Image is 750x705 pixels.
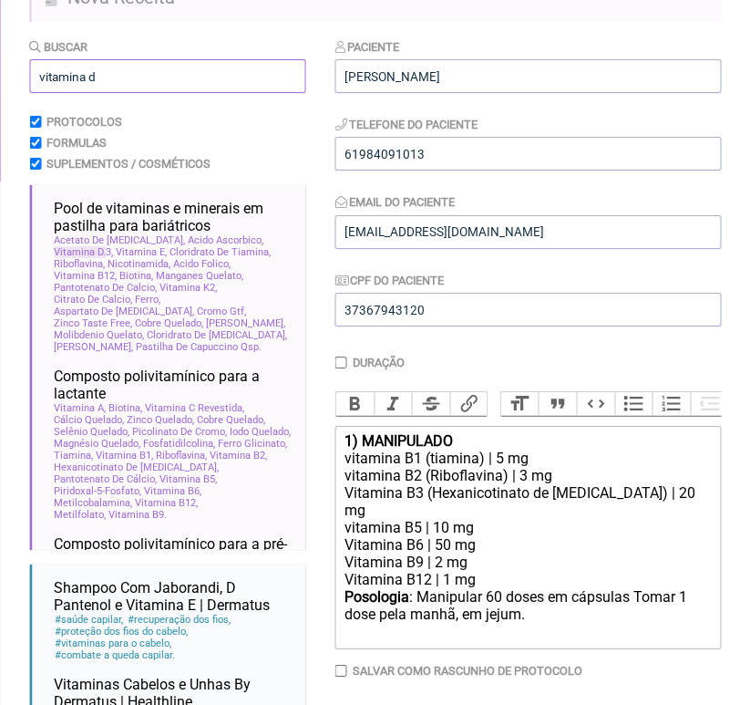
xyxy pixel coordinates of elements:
span: Vitamina D [54,246,106,258]
span: proteção dos fios do cabelo [54,626,189,638]
span: Acido Ascorbico [188,234,263,246]
span: vitaminas para o cabelo [54,638,172,649]
span: Cobre Quelado [135,317,203,329]
label: CPF do Paciente [335,274,445,287]
span: Vitamina B12 [54,270,117,282]
span: Ferro [135,294,160,306]
span: Picolinato De Cromo [132,426,227,438]
button: Bullets [614,392,652,416]
div: : Manipular 60 doses em cápsulas Tomar 1 dose pela manhã, em jejum. ㅤ [344,588,711,642]
span: Biotina [119,270,153,282]
input: exemplo: emagrecimento, ansiedade [29,59,306,93]
span: Zinco Taste Free [54,317,132,329]
span: Selênio Quelado [54,426,129,438]
button: Numbers [652,392,691,416]
span: Fosfatidilcolina [143,438,215,450]
span: Pastilha De Capuccino Qsp [136,341,262,353]
button: Bold [336,392,375,416]
label: Telefone do Paciente [335,118,478,131]
span: Biotina [108,402,142,414]
span: Riboflavina [54,258,105,270]
div: Vitamina B3 (Hexanicotinato de [MEDICAL_DATA]) | 20 mg [344,484,711,519]
div: Vitamina B6 | 50 mg [344,536,711,554]
button: Link [449,392,488,416]
span: Composto polivitamínico para a lactante [54,368,292,402]
label: Suplementos / Cosméticos [46,157,211,171]
label: Buscar [29,40,87,54]
span: Zinco Quelado [127,414,194,426]
span: Manganes Quelato [156,270,243,282]
span: Hexanicotinato De [MEDICAL_DATA] [54,461,219,473]
div: Vitamina B12 | 1 mg [344,571,711,588]
span: Acetato De [MEDICAL_DATA] [54,234,185,246]
span: Tiamina, Vitamina B1 [54,450,153,461]
span: [PERSON_NAME] [206,317,285,329]
span: Cloridrato De Tiamina [170,246,271,258]
button: Code [577,392,615,416]
span: Cloridrato De [MEDICAL_DATA] [147,329,287,341]
span: saúde capilar [54,614,124,626]
span: Pool de vitaminas e minerais em pastilha para bariátricos [54,200,292,234]
label: Protocolos [46,115,122,129]
span: Iodo Quelado [230,426,291,438]
strong: 1) MANIPULADO [344,432,453,450]
span: Composto polivitamínico para a pré-gestação e primeiro trimestre gestacional [54,535,292,587]
span: Ferro Glicinato [218,438,287,450]
span: Shampoo Com Jaborandi, D Pantenol e Vitamina E | Dermatus [54,579,270,614]
span: Magnésio Quelado [54,438,140,450]
button: Quote [539,392,577,416]
label: Duração [353,356,405,369]
span: combate a queda capilar [54,649,176,661]
span: Aspartato De [MEDICAL_DATA] [54,306,194,317]
span: Vitamina A [54,402,106,414]
strong: Posologia [344,588,409,606]
span: Cromo Gtf [197,306,246,317]
button: Decrease Level [690,392,728,416]
span: Metilfolato, Vitamina B9 [54,509,167,521]
span: Riboflavina, Vitamina B2 [156,450,267,461]
span: Metilcobalamina, Vitamina B12 [54,497,198,509]
span: Vitamina C Revestida [145,402,244,414]
div: Vitamina B9 | 2 mg [344,554,711,571]
span: 3 [54,246,113,258]
span: Cobre Quelado [197,414,265,426]
span: Vitamina E [116,246,167,258]
span: Cálcio Quelado [54,414,124,426]
span: Citrato De Calcio [54,294,132,306]
span: Piridoxal-5-Fosfato, Vitamina B6 [54,485,201,497]
div: vitamina B1 (tiamina) | 5 mg [344,450,711,467]
span: Molibdenio Quelato [54,329,144,341]
span: Nicotinamida [108,258,170,270]
label: Email do Paciente [335,195,456,209]
span: [PERSON_NAME] [54,341,133,353]
label: Formulas [46,136,107,150]
span: recuperação dos fios [127,614,231,626]
label: Paciente [335,40,400,54]
label: Salvar como rascunho de Protocolo [353,664,582,678]
div: vitamina B2 (Riboflavina) | 3 mg [344,467,711,484]
button: Italic [374,392,412,416]
span: Acido Folico [173,258,231,270]
div: vitamina B5 | 10 mg [344,519,711,536]
button: Heading [500,392,539,416]
span: Pantotenato De Calcio [54,282,157,294]
button: Strikethrough [412,392,450,416]
span: Pantotenato De Cálcio, Vitamina B5 [54,473,217,485]
span: Vitamina K2 [159,282,217,294]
